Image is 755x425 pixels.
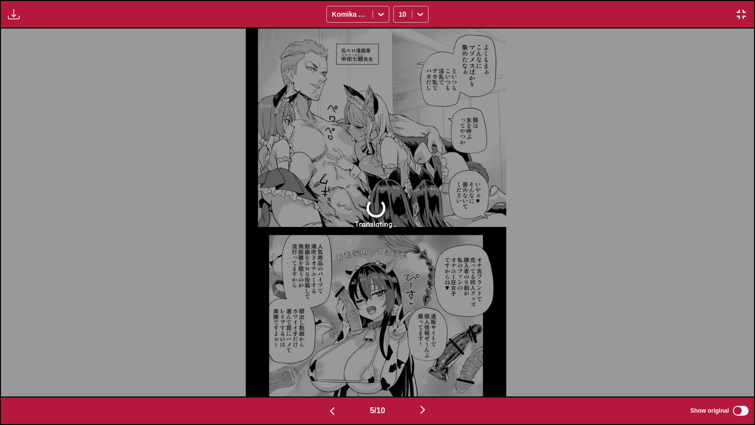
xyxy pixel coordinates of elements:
span: 5 / 10 [370,406,385,415]
img: Next page [417,404,429,416]
img: Download translated images [8,8,20,20]
div: Translating... [355,220,397,229]
span: Show original [690,407,729,414]
input: Show original [733,406,749,416]
img: Loading [364,196,388,220]
img: Previous page [326,405,338,417]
